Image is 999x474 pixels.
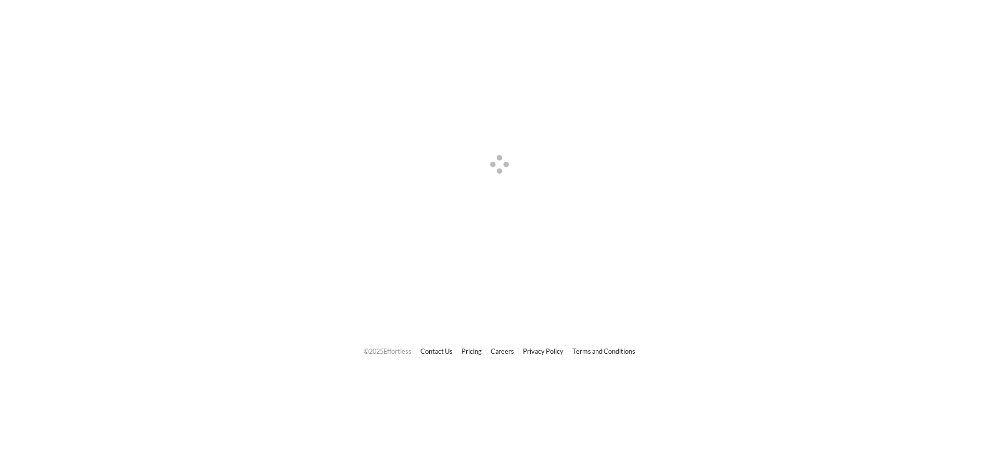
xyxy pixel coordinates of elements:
[364,347,412,355] span: © 2025 Effortless
[491,347,514,355] a: Careers
[420,347,453,355] a: Contact Us
[523,347,563,355] a: Privacy Policy
[462,347,482,355] a: Pricing
[572,347,635,355] a: Terms and Conditions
